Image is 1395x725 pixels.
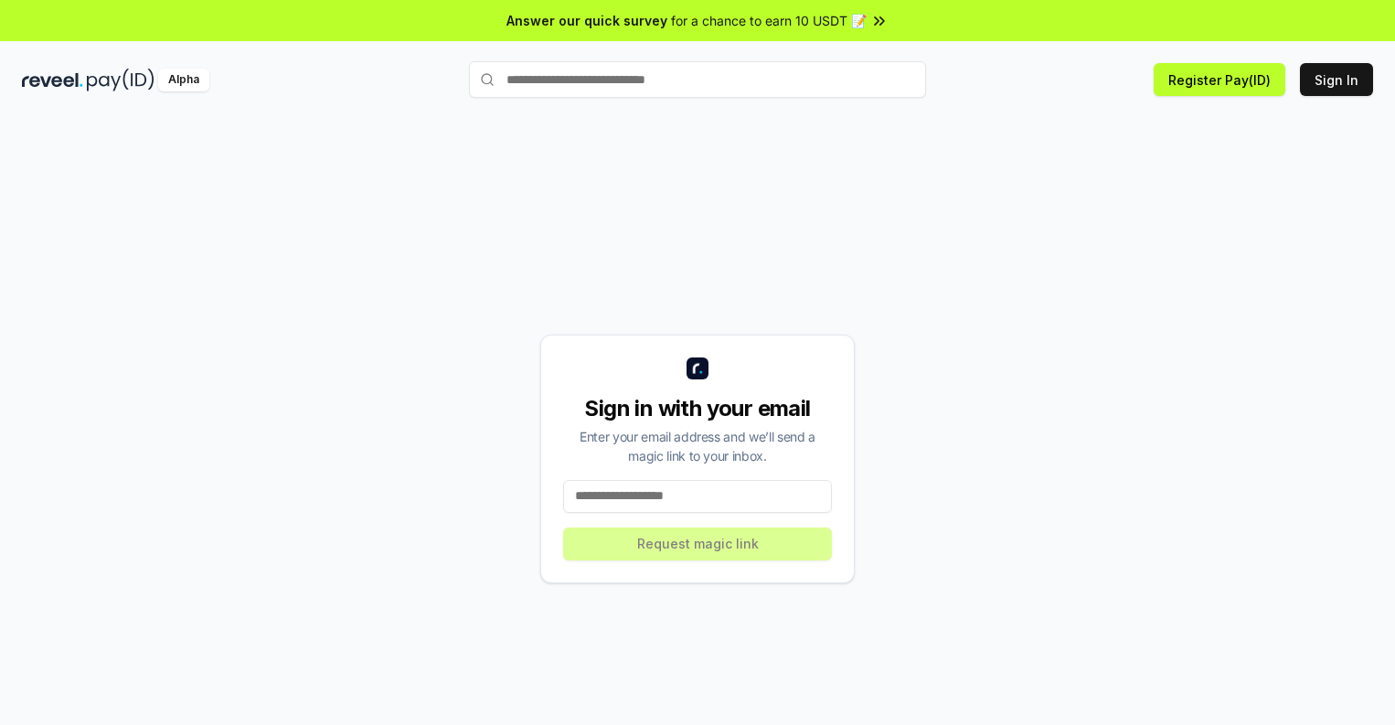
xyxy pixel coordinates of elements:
div: Alpha [158,69,209,91]
span: Answer our quick survey [506,11,667,30]
span: for a chance to earn 10 USDT 📝 [671,11,867,30]
img: pay_id [87,69,154,91]
div: Enter your email address and we’ll send a magic link to your inbox. [563,427,832,465]
img: reveel_dark [22,69,83,91]
button: Sign In [1300,63,1373,96]
button: Register Pay(ID) [1154,63,1285,96]
div: Sign in with your email [563,394,832,423]
img: logo_small [687,357,708,379]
